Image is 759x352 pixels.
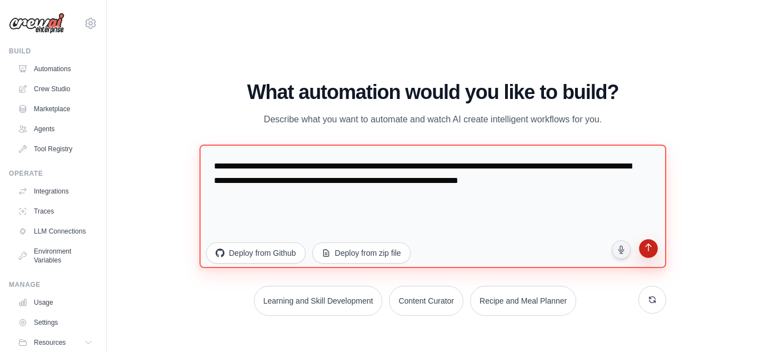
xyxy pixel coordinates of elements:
[246,112,620,127] p: Describe what you want to automate and watch AI create intelligent workflows for you.
[206,242,306,264] button: Deploy from Github
[9,280,97,289] div: Manage
[9,13,64,34] img: Logo
[13,80,97,98] a: Crew Studio
[9,169,97,178] div: Operate
[199,81,666,103] h1: What automation would you like to build?
[13,100,97,118] a: Marketplace
[389,286,463,316] button: Content Curator
[13,120,97,138] a: Agents
[13,140,97,158] a: Tool Registry
[312,242,411,264] button: Deploy from zip file
[470,286,576,316] button: Recipe and Meal Planner
[13,202,97,220] a: Traces
[703,299,759,352] iframe: Chat Widget
[13,314,97,331] a: Settings
[9,47,97,56] div: Build
[13,182,97,200] a: Integrations
[13,334,97,351] button: Resources
[34,338,66,347] span: Resources
[13,222,97,240] a: LLM Connections
[13,242,97,269] a: Environment Variables
[13,60,97,78] a: Automations
[13,294,97,311] a: Usage
[254,286,383,316] button: Learning and Skill Development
